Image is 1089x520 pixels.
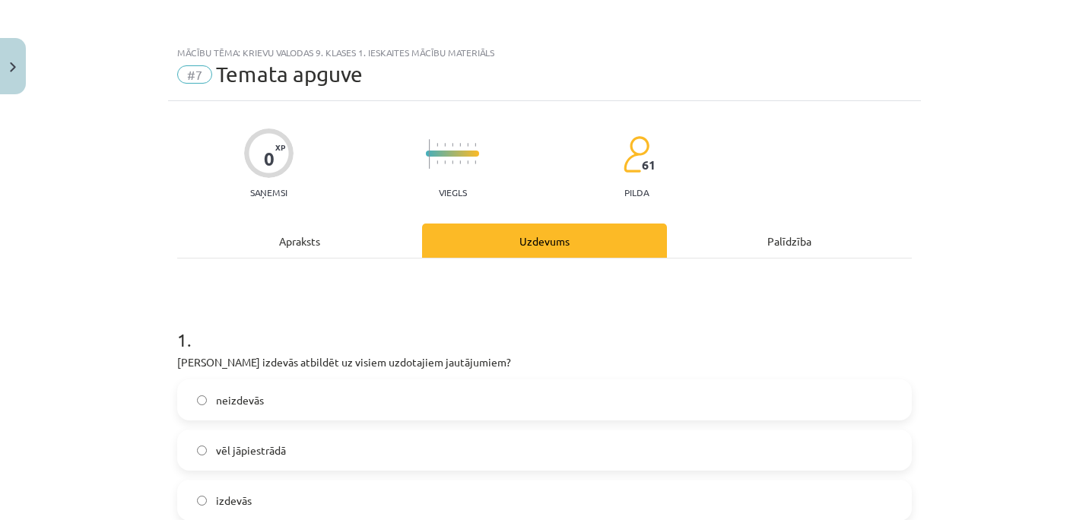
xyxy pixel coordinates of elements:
[275,143,285,151] span: XP
[244,187,294,198] p: Saņemsi
[197,496,207,506] input: izdevās
[475,143,476,147] img: icon-short-line-57e1e144782c952c97e751825c79c345078a6d821885a25fce030b3d8c18986b.svg
[177,47,912,58] div: Mācību tēma: Krievu valodas 9. klases 1. ieskaites mācību materiāls
[452,143,453,147] img: icon-short-line-57e1e144782c952c97e751825c79c345078a6d821885a25fce030b3d8c18986b.svg
[177,354,912,370] p: [PERSON_NAME] izdevās atbildēt uz visiem uzdotajiem jautājumiem?
[177,303,912,350] h1: 1 .
[444,160,446,164] img: icon-short-line-57e1e144782c952c97e751825c79c345078a6d821885a25fce030b3d8c18986b.svg
[467,143,468,147] img: icon-short-line-57e1e144782c952c97e751825c79c345078a6d821885a25fce030b3d8c18986b.svg
[216,62,363,87] span: Temata apguve
[197,445,207,455] input: vēl jāpiestrādā
[197,395,207,405] input: neizdevās
[264,148,275,170] div: 0
[444,143,446,147] img: icon-short-line-57e1e144782c952c97e751825c79c345078a6d821885a25fce030b3d8c18986b.svg
[459,160,461,164] img: icon-short-line-57e1e144782c952c97e751825c79c345078a6d821885a25fce030b3d8c18986b.svg
[216,493,252,509] span: izdevās
[216,442,286,458] span: vēl jāpiestrādā
[475,160,476,164] img: icon-short-line-57e1e144782c952c97e751825c79c345078a6d821885a25fce030b3d8c18986b.svg
[623,135,649,173] img: students-c634bb4e5e11cddfef0936a35e636f08e4e9abd3cc4e673bd6f9a4125e45ecb1.svg
[439,187,467,198] p: Viegls
[429,139,430,169] img: icon-long-line-d9ea69661e0d244f92f715978eff75569469978d946b2353a9bb055b3ed8787d.svg
[437,160,438,164] img: icon-short-line-57e1e144782c952c97e751825c79c345078a6d821885a25fce030b3d8c18986b.svg
[642,158,656,172] span: 61
[422,224,667,258] div: Uzdevums
[624,187,649,198] p: pilda
[467,160,468,164] img: icon-short-line-57e1e144782c952c97e751825c79c345078a6d821885a25fce030b3d8c18986b.svg
[177,65,212,84] span: #7
[459,143,461,147] img: icon-short-line-57e1e144782c952c97e751825c79c345078a6d821885a25fce030b3d8c18986b.svg
[437,143,438,147] img: icon-short-line-57e1e144782c952c97e751825c79c345078a6d821885a25fce030b3d8c18986b.svg
[10,62,16,72] img: icon-close-lesson-0947bae3869378f0d4975bcd49f059093ad1ed9edebbc8119c70593378902aed.svg
[216,392,264,408] span: neizdevās
[452,160,453,164] img: icon-short-line-57e1e144782c952c97e751825c79c345078a6d821885a25fce030b3d8c18986b.svg
[667,224,912,258] div: Palīdzība
[177,224,422,258] div: Apraksts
